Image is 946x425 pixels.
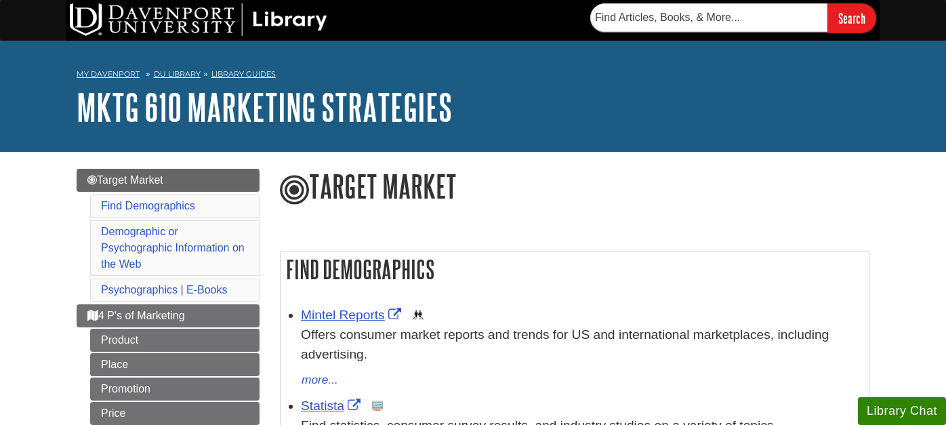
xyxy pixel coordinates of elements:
[101,200,195,211] a: Find Demographics
[90,402,260,425] a: Price
[77,304,260,327] a: 4 P's of Marketing
[211,69,276,79] a: Library Guides
[77,169,260,192] a: Target Market
[90,353,260,376] a: Place
[90,378,260,401] a: Promotion
[154,69,201,79] a: DU Library
[301,399,364,413] a: Link opens in new window
[77,65,869,87] nav: breadcrumb
[280,169,869,207] h1: Target Market
[90,329,260,352] a: Product
[77,68,140,80] a: My Davenport
[372,401,383,411] img: Statistics
[281,251,869,287] h2: Find Demographics
[827,3,876,33] input: Search
[87,310,185,321] span: 4 P's of Marketing
[413,310,424,321] img: Demographics
[301,325,862,365] p: Offers consumer market reports and trends for US and international marketplaces, including advert...
[77,86,452,128] a: MKTG 610 Marketing Strategies
[301,308,405,322] a: Link opens in new window
[70,3,327,36] img: DU Library
[301,371,339,390] button: more...
[101,226,245,270] a: Demographic or Psychographic Information on the Web
[101,284,227,296] a: Psychographics | E-Books
[590,3,876,33] form: Searches DU Library's articles, books, and more
[87,174,163,186] span: Target Market
[590,3,827,32] input: Find Articles, Books, & More...
[858,397,946,425] button: Library Chat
